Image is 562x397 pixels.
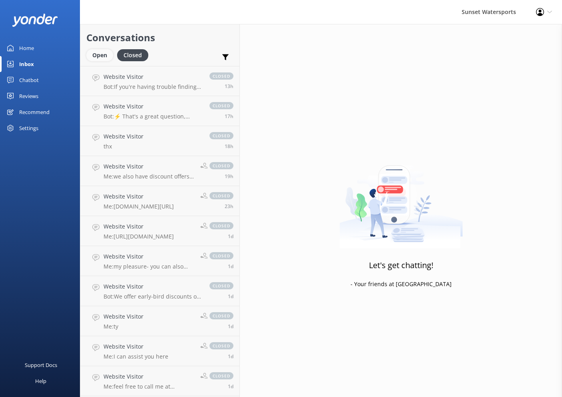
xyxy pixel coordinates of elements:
[209,252,233,259] span: closed
[117,49,148,61] div: Closed
[104,312,143,321] h4: Website Visitor
[80,216,239,246] a: Website VisitorMe:[URL][DOMAIN_NAME]closed1d
[339,148,463,249] img: artwork of a man stealing a conversation from at giant smartphone
[104,83,201,90] p: Bot: If you're having trouble finding where to enter the promo code, please reach out to the Suns...
[209,132,233,139] span: closed
[209,192,233,199] span: closed
[225,203,233,210] span: Oct 05 2025 11:48am (UTC -05:00) America/Cancun
[104,342,168,351] h4: Website Visitor
[104,132,143,141] h4: Website Visitor
[104,323,143,330] p: Me: ty
[19,88,38,104] div: Reviews
[80,156,239,186] a: Website VisitorMe:we also have discount offers for multiple bookings, military/veteran..closed19h
[104,222,174,231] h4: Website Visitor
[209,222,233,229] span: closed
[209,102,233,109] span: closed
[86,50,117,59] a: Open
[80,366,239,396] a: Website VisitorMe:feel free to call me at [PHONE_NUMBER] - [PERSON_NAME]closed1d
[25,357,57,373] div: Support Docs
[209,372,233,379] span: closed
[104,372,194,381] h4: Website Visitor
[225,143,233,150] span: Oct 05 2025 04:34pm (UTC -05:00) America/Cancun
[80,66,239,96] a: Website VisitorBot:If you're having trouble finding where to enter the promo code, please reach o...
[80,276,239,306] a: Website VisitorBot:We offer early-bird discounts on all of our morning trips! When you book direc...
[225,173,233,180] span: Oct 05 2025 03:44pm (UTC -05:00) America/Cancun
[104,102,201,111] h4: Website Visitor
[225,83,233,90] span: Oct 05 2025 09:32pm (UTC -05:00) America/Cancun
[80,306,239,336] a: Website VisitorMe:tyclosed1d
[104,143,143,150] p: thx
[209,312,233,319] span: closed
[225,113,233,120] span: Oct 05 2025 05:57pm (UTC -05:00) America/Cancun
[104,162,194,171] h4: Website Visitor
[104,72,201,81] h4: Website Visitor
[104,233,174,240] p: Me: [URL][DOMAIN_NAME]
[104,252,194,261] h4: Website Visitor
[228,353,233,360] span: Oct 05 2025 08:06am (UTC -05:00) America/Cancun
[86,30,233,45] h2: Conversations
[209,72,233,80] span: closed
[117,50,152,59] a: Closed
[104,173,194,180] p: Me: we also have discount offers for multiple bookings, military/veteran..
[104,282,201,291] h4: Website Visitor
[80,246,239,276] a: Website VisitorMe:my pleasure- you can also respond to that 772 #closed1d
[369,259,433,272] h3: Let's get chatting!
[351,280,452,289] p: - Your friends at [GEOGRAPHIC_DATA]
[104,203,174,210] p: Me: [DOMAIN_NAME][URL]
[228,323,233,330] span: Oct 05 2025 08:45am (UTC -05:00) America/Cancun
[35,373,46,389] div: Help
[19,120,38,136] div: Settings
[19,56,34,72] div: Inbox
[19,40,34,56] div: Home
[228,293,233,300] span: Oct 05 2025 10:07am (UTC -05:00) America/Cancun
[209,282,233,289] span: closed
[228,233,233,240] span: Oct 05 2025 10:58am (UTC -05:00) America/Cancun
[80,186,239,216] a: Website VisitorMe:[DOMAIN_NAME][URL]closed23h
[19,104,50,120] div: Recommend
[12,14,58,27] img: yonder-white-logo.png
[80,96,239,126] a: Website VisitorBot:⚡ That's a great question, unfortunately I do not know the answer. I'm going t...
[80,336,239,366] a: Website VisitorMe:I can assist you hereclosed1d
[86,49,113,61] div: Open
[80,126,239,156] a: Website Visitorthxclosed18h
[104,192,174,201] h4: Website Visitor
[104,353,168,360] p: Me: I can assist you here
[209,342,233,349] span: closed
[209,162,233,169] span: closed
[104,293,201,300] p: Bot: We offer early-bird discounts on all of our morning trips! When you book directly with us, w...
[104,263,194,270] p: Me: my pleasure- you can also respond to that 772 #
[19,72,39,88] div: Chatbot
[104,113,201,120] p: Bot: ⚡ That's a great question, unfortunately I do not know the answer. I'm going to reach out to...
[228,383,233,390] span: Oct 04 2025 06:40pm (UTC -05:00) America/Cancun
[104,383,194,390] p: Me: feel free to call me at [PHONE_NUMBER] - [PERSON_NAME]
[228,263,233,270] span: Oct 05 2025 10:17am (UTC -05:00) America/Cancun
